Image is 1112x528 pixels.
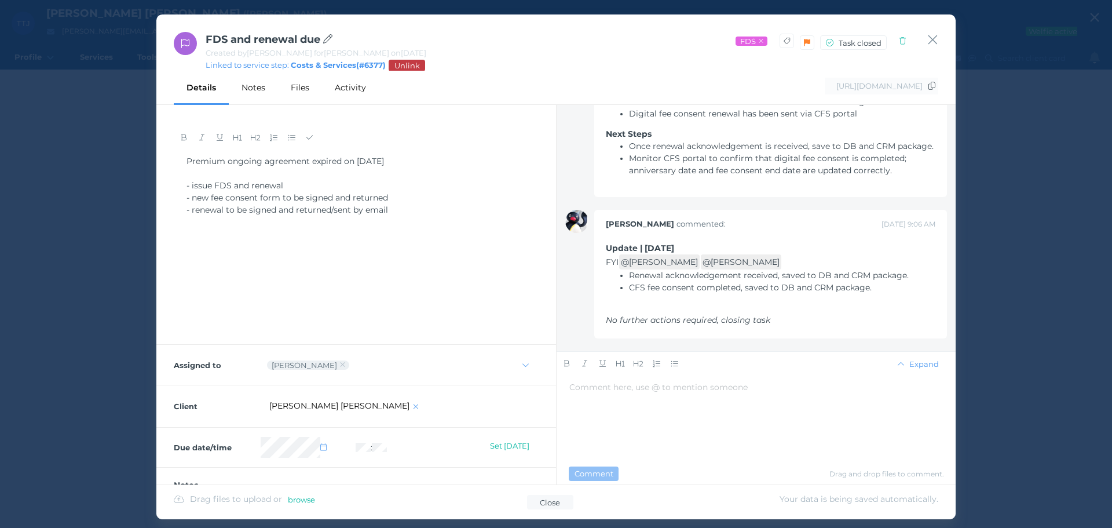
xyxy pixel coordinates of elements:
[291,60,386,70] a: Costs & Services(#6377)
[629,141,934,151] span: Once renewal acknowledgement is received, save to DB and CRM package.
[711,257,780,267] a: [PERSON_NAME]
[174,480,198,490] span: Notes
[186,180,283,191] span: - issue FDS and renewal
[820,35,887,50] button: Task closed
[629,257,698,267] a: [PERSON_NAME]
[606,257,619,267] span: FYI
[278,71,322,104] div: Files
[891,358,945,370] button: Expand
[322,71,379,104] div: Activity
[927,32,938,48] button: Close
[629,270,909,281] span: Renewal acknowledgement received, saved to DB and CRM package.
[606,315,770,325] span: No further actions required, closing task
[739,37,756,46] span: FDS
[206,60,291,70] span: Linked to service step:
[676,219,726,228] span: commented:
[569,467,619,481] button: Comment
[836,81,923,90] span: [URL][DOMAIN_NAME]
[186,205,388,215] span: - renewal to be signed and returned/sent by email
[389,61,425,70] span: Unlink
[272,361,337,370] div: Tory Richardson
[206,33,332,46] span: FDS and renewal due
[629,108,857,119] span: Digital fee consent renewal has been sent via CFS portal
[569,469,618,478] span: Comment
[371,443,372,452] span: :
[606,219,674,228] span: [PERSON_NAME]
[269,400,409,411] a: [PERSON_NAME] [PERSON_NAME]
[174,361,261,370] label: Assigned to
[206,48,426,57] span: Created by [PERSON_NAME] for [PERSON_NAME] on [DATE]
[836,38,886,48] span: Task closed
[174,71,229,104] div: Details
[606,243,674,253] span: Update | [DATE]
[174,443,261,452] label: Due date/time
[492,481,539,496] button: Add
[881,220,935,228] span: [DATE] 9:06 AM
[389,60,425,71] button: Unlink
[829,469,944,478] span: Drag and drop files to comment.
[186,156,384,166] span: Premium ongoing agreement expired on [DATE]
[481,437,539,454] button: Set [DATE]
[606,129,652,139] span: Next Steps
[186,192,388,203] span: - new fee consent form to be signed and returned
[174,402,261,411] label: Client
[907,359,944,369] span: Expand
[629,153,909,176] span: Monitor CFS portal to confirm that digital fee consent is completed; anniversary date and fee con...
[629,282,872,293] span: CFS fee consent completed, saved to DB and CRM package.
[229,71,278,104] div: Notes
[565,210,588,233] img: Tory Richardson
[485,441,534,450] span: Set [DATE]
[511,484,534,493] span: Add
[619,254,700,270] span: @
[701,254,781,270] span: @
